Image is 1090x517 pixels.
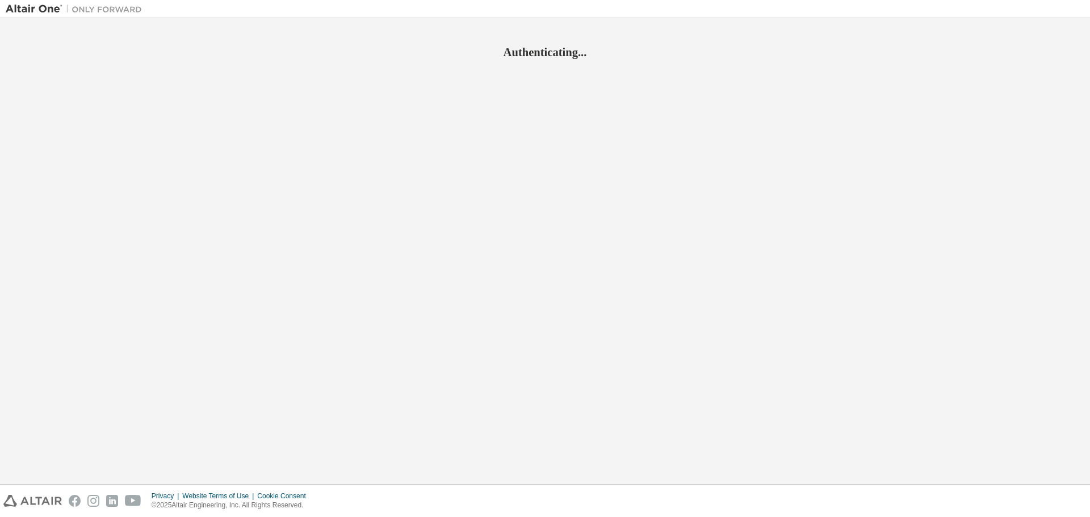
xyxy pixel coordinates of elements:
h2: Authenticating... [6,45,1084,60]
div: Cookie Consent [257,491,312,501]
img: youtube.svg [125,495,141,507]
img: instagram.svg [87,495,99,507]
p: © 2025 Altair Engineering, Inc. All Rights Reserved. [152,501,313,510]
img: Altair One [6,3,148,15]
div: Website Terms of Use [182,491,257,501]
img: linkedin.svg [106,495,118,507]
img: facebook.svg [69,495,81,507]
img: altair_logo.svg [3,495,62,507]
div: Privacy [152,491,182,501]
